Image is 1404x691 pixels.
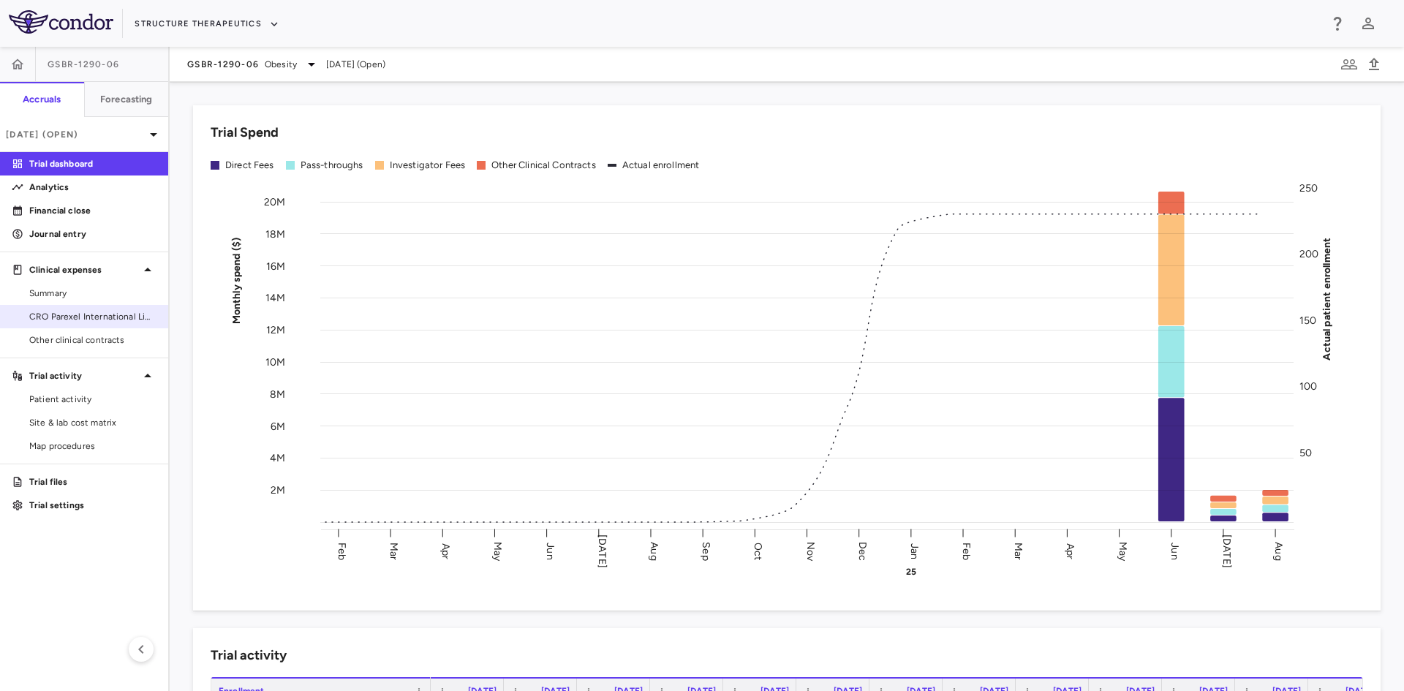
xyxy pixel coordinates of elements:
tspan: 150 [1299,314,1316,326]
span: Obesity [265,58,297,71]
div: Direct Fees [225,159,274,172]
span: CRO Parexel International Limited [29,310,156,323]
p: Trial files [29,475,156,488]
tspan: 16M [266,260,285,272]
span: Site & lab cost matrix [29,416,156,429]
text: [DATE] [596,535,608,568]
tspan: 2M [271,484,285,496]
p: Journal entry [29,227,156,241]
tspan: 250 [1299,182,1318,195]
tspan: 100 [1299,380,1317,393]
text: Jun [544,543,556,559]
span: Map procedures [29,439,156,453]
text: Mar [388,542,400,559]
p: Trial activity [29,369,139,382]
text: Jun [1169,543,1181,559]
span: Other clinical contracts [29,333,156,347]
tspan: Monthly spend ($) [230,237,243,324]
text: [DATE] [1220,535,1233,568]
text: 25 [906,567,916,577]
p: Trial settings [29,499,156,512]
tspan: 20M [264,196,285,208]
div: Investigator Fees [390,159,466,172]
tspan: 12M [266,324,285,336]
tspan: 14M [265,292,285,304]
span: [DATE] (Open) [326,58,385,71]
h6: Accruals [23,93,61,106]
text: Feb [336,542,348,559]
text: Sep [700,542,712,560]
text: May [1117,541,1129,561]
text: Aug [648,542,660,560]
text: Aug [1272,542,1285,560]
tspan: 8M [270,388,285,400]
text: Oct [752,542,764,559]
tspan: 50 [1299,446,1312,458]
span: Patient activity [29,393,156,406]
text: Mar [1012,542,1024,559]
tspan: 4M [270,452,285,464]
span: GSBR-1290-06 [48,58,119,70]
text: Apr [1064,543,1076,559]
tspan: 10M [265,356,285,369]
p: Analytics [29,181,156,194]
text: Nov [804,541,817,561]
h6: Trial Spend [211,123,279,143]
p: Trial dashboard [29,157,156,170]
text: Feb [960,542,973,559]
span: GSBR-1290-06 [187,58,259,70]
div: Other Clinical Contracts [491,159,596,172]
text: Apr [439,543,452,559]
p: Financial close [29,204,156,217]
tspan: Actual patient enrollment [1321,237,1333,360]
h6: Trial activity [211,646,287,665]
div: Actual enrollment [622,159,700,172]
span: Summary [29,287,156,300]
p: [DATE] (Open) [6,128,145,141]
button: Structure Therapeutics [135,12,279,36]
p: Clinical expenses [29,263,139,276]
tspan: 18M [265,227,285,240]
tspan: 200 [1299,248,1318,260]
div: Pass-throughs [301,159,363,172]
img: logo-full-BYUhSk78.svg [9,10,113,34]
text: Dec [856,541,869,560]
text: May [491,541,504,561]
h6: Forecasting [100,93,153,106]
text: Jan [908,543,921,559]
tspan: 6M [271,420,285,432]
